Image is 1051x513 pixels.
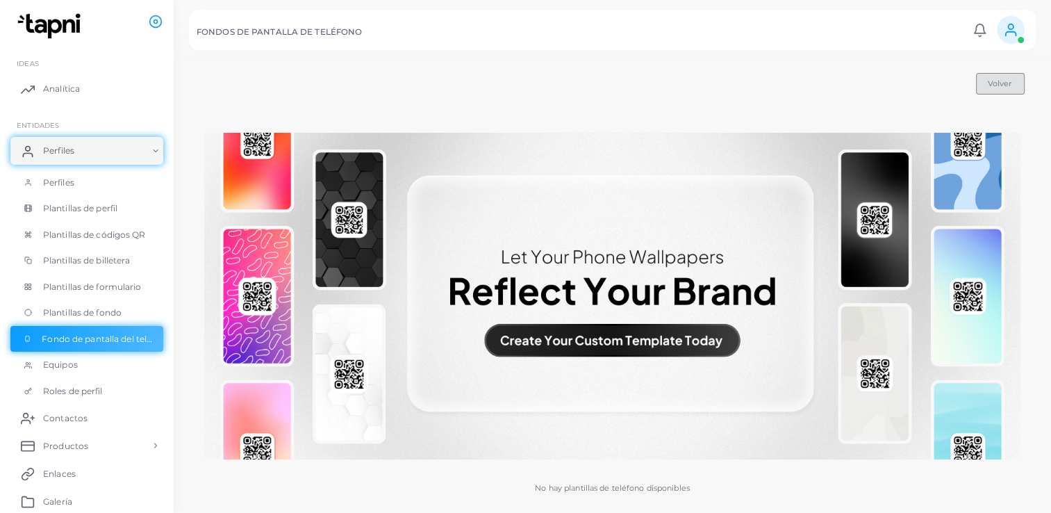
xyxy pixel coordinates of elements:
span: Equipos [43,359,78,371]
button: Volver [976,73,1025,94]
a: Productos [10,432,163,459]
span: Perfiles [43,145,74,157]
span: IDEAS [17,59,39,67]
a: Perfiles [10,137,163,165]
a: Fondo de pantalla del teléfono [10,326,163,352]
span: Plantillas de códigos QR [43,229,146,241]
span: Plantillas de formulario [43,281,142,293]
a: Contactos [10,404,163,432]
span: Perfiles [43,177,74,189]
span: Productos [43,440,88,453]
a: Plantillas de billetera [10,247,163,274]
span: Galería [43,496,72,508]
p: No hay plantillas de teléfono disponibles [535,482,690,494]
span: Plantillas de billetera [43,254,131,267]
span: Enlaces [43,468,76,480]
span: Volver [988,79,1012,88]
span: Fondo de pantalla del teléfono [42,333,153,345]
span: Analítica [43,83,80,95]
a: Analítica [10,75,163,103]
a: Plantillas de formulario [10,274,163,300]
span: Plantillas de fondo [43,307,122,319]
span: Contactos [43,412,88,425]
a: Roles de perfil [10,378,163,405]
span: Roles de perfil [43,385,103,398]
h5: FONDOS DE PANTALLA DE TELÉFONO [197,27,362,37]
a: Plantillas de fondo [10,300,163,326]
span: Plantillas de perfil [43,202,117,215]
a: Enlaces [10,459,163,487]
span: ENTIDADES [17,121,59,129]
a: Plantillas de códigos QR [10,222,163,248]
a: Plantillas de perfil [10,195,163,222]
img: logotipo [13,13,90,39]
a: Equipos [10,352,163,378]
img: Sin plantillas de teléfono [204,133,1020,459]
a: Perfiles [10,170,163,196]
